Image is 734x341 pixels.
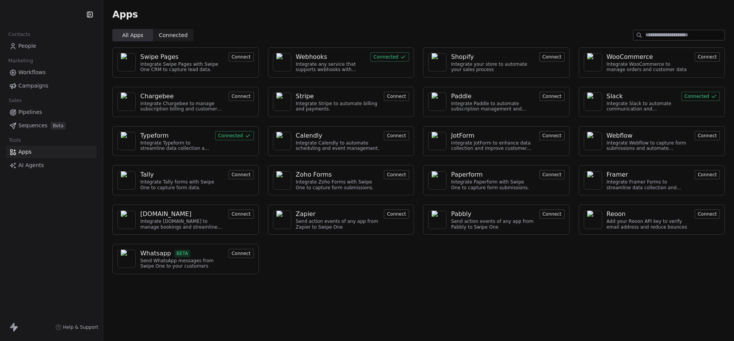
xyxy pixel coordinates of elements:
[18,42,36,50] span: People
[140,209,192,219] div: [DOMAIN_NAME]
[584,53,602,71] a: NA
[384,209,409,219] button: Connect
[370,52,409,62] button: Connected
[681,92,720,101] button: Connected
[607,92,623,101] div: Slack
[432,132,443,150] img: NA
[117,132,136,150] a: NA
[607,52,653,62] div: WooCommerce
[451,140,535,151] div: Integrate JotForm to enhance data collection and improve customer engagement.
[140,258,224,269] div: Send WhatsApp messages from Swipe One to your customers
[140,52,179,62] div: Swipe Pages
[296,52,366,62] a: Webhooks
[384,92,409,101] button: Connect
[451,92,471,101] div: Paddle
[273,211,291,229] a: NA
[451,209,535,219] a: Pabbly
[121,93,132,111] img: NA
[6,80,97,92] a: Campaigns
[6,146,97,158] a: Apps
[140,249,224,258] a: WhatsappBETA
[539,53,565,60] a: Connect
[159,31,188,39] span: Connected
[607,62,690,73] div: Integrate WooCommerce to manage orders and customer data
[607,101,677,112] div: Integrate Slack to automate communication and collaboration.
[121,250,132,268] img: NA
[587,93,599,111] img: NA
[607,209,626,219] div: Reoon
[607,140,690,151] div: Integrate Webflow to capture form submissions and automate customer engagement.
[296,62,366,73] div: Integrate any service that supports webhooks with Swipe One to capture and automate data workflows.
[18,148,32,156] span: Apps
[6,66,97,79] a: Workflows
[276,53,288,71] img: NA
[451,219,535,230] div: Send action events of any app from Pabbly to Swipe One
[428,132,447,150] a: NA
[117,93,136,111] a: NA
[587,171,599,190] img: NA
[584,132,602,150] a: NA
[384,132,409,139] a: Connect
[432,53,443,71] img: NA
[296,209,316,219] div: Zapier
[607,170,628,179] div: Framer
[451,62,535,73] div: Integrate your store to automate your sales process
[539,132,565,139] a: Connect
[539,171,565,178] a: Connect
[273,132,291,150] a: NA
[5,55,36,67] span: Marketing
[273,53,291,71] a: NA
[296,219,380,230] div: Send action events of any app from Zapier to Swipe One
[6,106,97,119] a: Pipelines
[451,131,474,140] div: JotForm
[140,52,224,62] a: Swipe Pages
[6,159,97,172] a: AI Agents
[5,29,34,40] span: Contacts
[140,170,224,179] a: Tally
[121,132,132,150] img: NA
[587,132,599,150] img: NA
[117,211,136,229] a: NA
[215,131,254,140] button: Connected
[296,101,380,112] div: Integrate Stripe to automate billing and payments.
[18,161,44,169] span: AI Agents
[117,53,136,71] a: NA
[140,101,224,112] div: Integrate Chargebee to manage subscription billing and customer data.
[539,93,565,100] a: Connect
[296,209,380,219] a: Zapier
[539,131,565,140] button: Connect
[539,170,565,179] button: Connect
[607,219,690,230] div: Add your Reoon API key to verify email address and reduce bounces
[695,210,720,218] a: Connect
[276,171,288,190] img: NA
[5,95,25,106] span: Sales
[296,52,327,62] div: Webhooks
[229,52,254,62] button: Connect
[607,52,690,62] a: WooCommerce
[432,211,443,229] img: NA
[695,52,720,62] button: Connect
[384,93,409,100] a: Connect
[121,53,132,71] img: NA
[695,53,720,60] a: Connect
[140,140,211,151] div: Integrate Typeform to streamline data collection and customer engagement.
[112,9,138,20] span: Apps
[695,209,720,219] button: Connect
[140,131,211,140] a: Typeform
[140,179,224,190] div: Integrate Tally forms with Swipe One to capture form data.
[428,93,447,111] a: NA
[296,170,380,179] a: Zoho Forms
[276,211,288,229] img: NA
[384,171,409,178] a: Connect
[451,179,535,190] div: Integrate Paperform with Swipe One to capture form submissions.
[140,92,174,101] div: Chargebee
[539,52,565,62] button: Connect
[607,131,690,140] a: Webflow
[18,68,46,76] span: Workflows
[428,211,447,229] a: NA
[5,135,24,146] span: Tools
[6,119,97,132] a: SequencesBeta
[539,92,565,101] button: Connect
[63,324,98,330] span: Help & Support
[229,93,254,100] a: Connect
